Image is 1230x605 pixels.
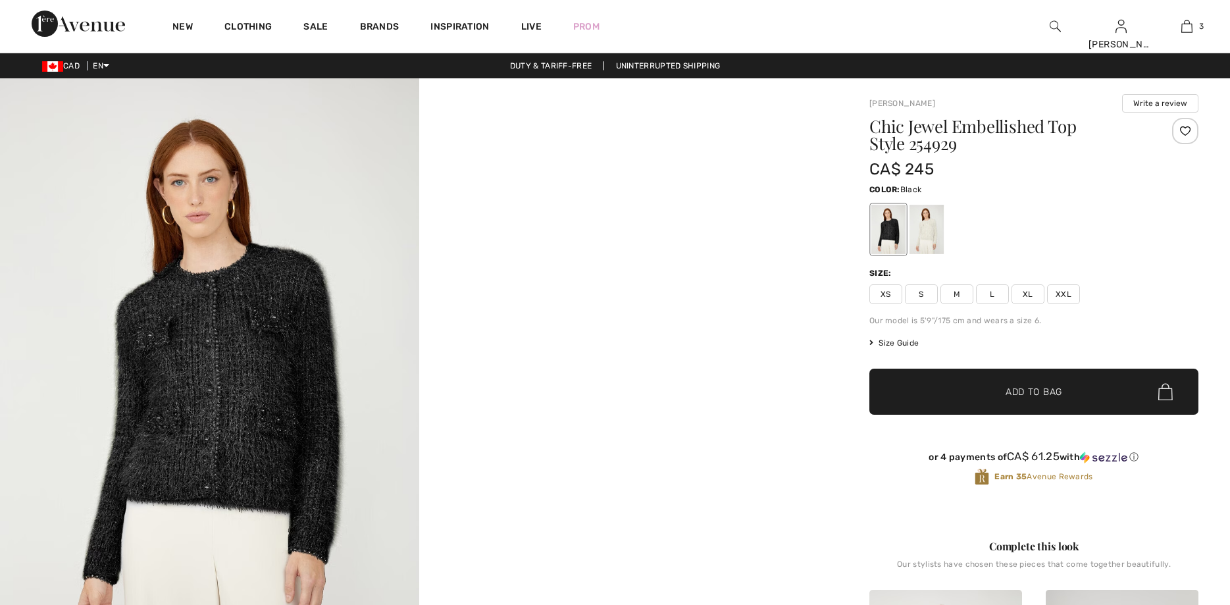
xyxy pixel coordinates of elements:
span: S [905,284,938,304]
a: 3 [1154,18,1219,34]
div: Size: [869,267,894,279]
img: My Info [1115,18,1127,34]
a: [PERSON_NAME] [869,99,935,108]
h1: Chic Jewel Embellished Top Style 254929 [869,118,1144,152]
span: CA$ 245 [869,160,934,178]
div: Complete this look [869,539,1198,554]
span: Add to Bag [1006,385,1062,399]
button: Write a review [1122,94,1198,113]
span: M [940,284,973,304]
a: Prom [573,20,600,34]
div: or 4 payments of with [869,450,1198,463]
div: Ivory/gold [910,205,944,254]
img: Bag.svg [1158,383,1173,400]
a: Clothing [224,21,272,35]
span: XXL [1047,284,1080,304]
img: My Bag [1181,18,1192,34]
a: Brands [360,21,399,35]
a: Sale [303,21,328,35]
div: Black [871,205,906,254]
img: Canadian Dollar [42,61,63,72]
span: EN [93,61,109,70]
span: CA$ 61.25 [1007,450,1060,463]
span: XL [1012,284,1044,304]
span: Size Guide [869,337,919,349]
a: Live [521,20,542,34]
span: Avenue Rewards [994,471,1092,483]
strong: Earn 35 [994,472,1027,481]
span: XS [869,284,902,304]
span: 3 [1199,20,1204,32]
img: 1ère Avenue [32,11,125,37]
div: Our stylists have chosen these pieces that come together beautifully. [869,560,1198,579]
video: Your browser does not support the video tag. [419,78,838,288]
span: CAD [42,61,85,70]
img: Avenue Rewards [975,468,989,486]
span: Inspiration [430,21,489,35]
span: Color: [869,185,900,194]
div: or 4 payments ofCA$ 61.25withSezzle Click to learn more about Sezzle [869,450,1198,468]
a: New [172,21,193,35]
a: Sign In [1115,20,1127,32]
img: search the website [1050,18,1061,34]
span: Black [900,185,922,194]
img: Sezzle [1080,452,1127,463]
button: Add to Bag [869,369,1198,415]
span: L [976,284,1009,304]
div: Our model is 5'9"/175 cm and wears a size 6. [869,315,1198,327]
div: [PERSON_NAME] [1089,38,1153,51]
